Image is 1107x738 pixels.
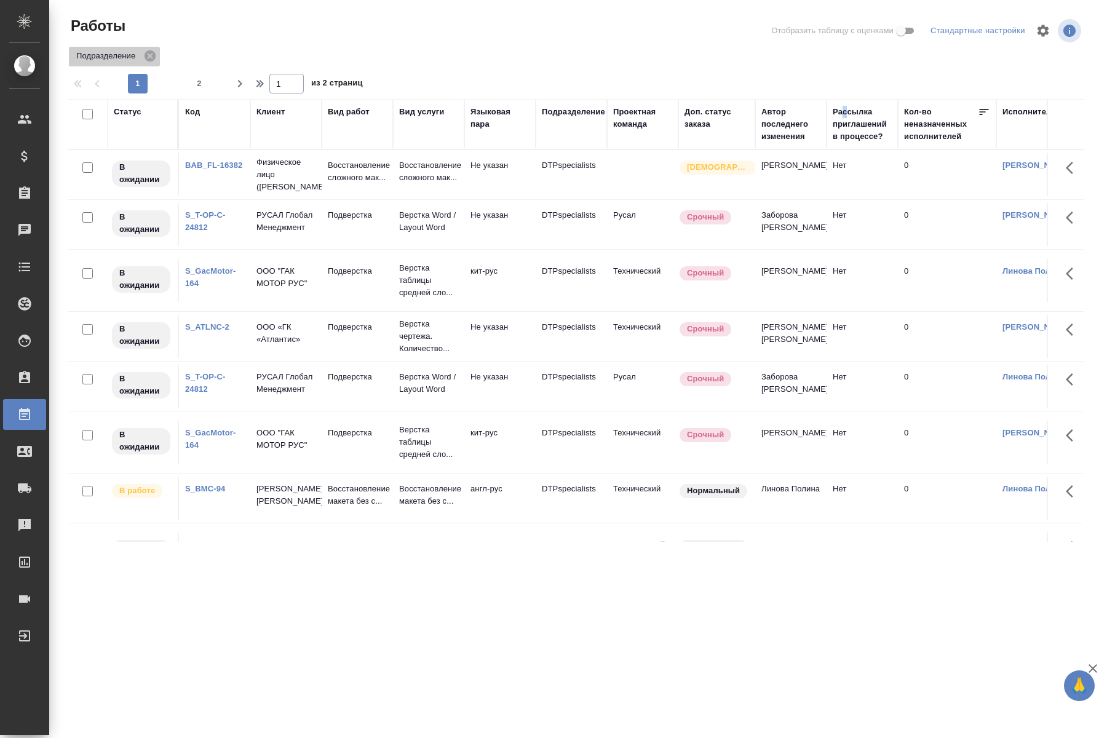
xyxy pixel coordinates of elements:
span: Настроить таблицу [1028,16,1058,46]
p: В ожидании [119,373,163,397]
td: 0 [898,365,996,408]
td: DTPspecialists [536,421,607,464]
td: Нет [827,203,898,246]
p: [DEMOGRAPHIC_DATA] [687,161,748,173]
p: В ожидании [119,267,163,292]
td: Нет [827,315,898,358]
p: Takeda KZ [256,539,315,551]
p: Срочный [687,373,724,385]
td: Технический [607,421,678,464]
a: S_T-OP-C-24812 [185,372,226,394]
div: Подразделение [69,47,160,66]
p: Срочный [687,323,724,335]
p: Срочный [687,211,724,223]
p: Подверстка [328,265,387,277]
div: Исполнитель назначен, приступать к работе пока рано [111,159,172,188]
td: [PERSON_NAME] [PERSON_NAME] [755,315,827,358]
td: Технический [607,477,678,520]
td: DTPspecialists [536,203,607,246]
td: Нет [827,533,898,576]
p: Подверстка [328,209,387,221]
td: [PERSON_NAME] [755,421,827,464]
div: Статус [114,106,141,118]
a: S_GacMotor-164 [185,428,236,450]
td: кит-рус [464,421,536,464]
div: Языковая пара [470,106,530,130]
a: S_T-OP-C-24812 [185,210,226,232]
p: Восстановление макета без с... [399,483,458,507]
td: Не указан [464,153,536,196]
p: В ожидании [119,541,163,565]
div: Исполнитель назначен, приступать к работе пока рано [111,539,172,568]
td: англ-рус [464,477,536,520]
td: 0 [898,533,996,576]
a: Линова Полина [1002,372,1065,381]
td: Русал [607,365,678,408]
td: Заборова [PERSON_NAME] [755,365,827,408]
p: Нормальный [687,541,740,553]
p: Подверстка [328,427,387,439]
p: ООО "ГАК МОТОР РУС" [256,427,315,451]
td: [PERSON_NAME] [755,153,827,196]
td: DTPspecialists [536,259,607,302]
div: Исполнитель назначен, приступать к работе пока рано [111,209,172,238]
button: 🙏 [1064,670,1095,701]
td: Юридический [607,533,678,576]
td: Не указан [464,315,536,358]
div: Исполнитель назначен, приступать к работе пока рано [111,265,172,294]
div: Клиент [256,106,285,118]
p: Верстка Word / Layout Word [399,371,458,395]
td: Технический [607,315,678,358]
p: РУСАЛ Глобал Менеджмент [256,371,315,395]
button: Здесь прячутся важные кнопки [1058,421,1088,450]
p: Верстка чертежа. Количество... [399,318,458,355]
td: кит-рус [464,259,536,302]
p: В ожидании [119,161,163,186]
td: 0 [898,203,996,246]
div: Исполнитель назначен, приступать к работе пока рано [111,371,172,400]
td: Нет [827,421,898,464]
p: В ожидании [119,211,163,236]
span: 2 [189,77,209,90]
td: Нет [827,477,898,520]
p: Верстка таблицы средней сло... [399,262,458,299]
p: РУСАЛ Глобал Менеджмент [256,209,315,234]
td: 0 [898,153,996,196]
button: Здесь прячутся важные кнопки [1058,259,1088,288]
div: Рассылка приглашений в процессе? [833,106,892,143]
td: Технический [607,259,678,302]
button: Здесь прячутся важные кнопки [1058,533,1088,562]
p: Восстановление сложного мак... [399,539,458,563]
div: Кол-во неназначенных исполнителей [904,106,978,143]
a: S_GacMotor-164 [185,266,236,288]
p: Подверстка [328,321,387,333]
td: Заборова [PERSON_NAME] [755,203,827,246]
span: 🙏 [1069,673,1090,699]
td: рус-каз [464,533,536,576]
div: Вид услуги [399,106,445,118]
td: Не указан [464,365,536,408]
span: Отобразить таблицу с оценками [771,25,894,37]
a: S_BMC-94 [185,484,225,493]
div: Код [185,106,200,118]
td: DTPspecialists [536,477,607,520]
p: Подверстка [328,371,387,383]
p: Верстка Word / Layout Word [399,209,458,234]
a: BAB_FL-16382 [185,161,242,170]
a: [PERSON_NAME] [1002,428,1071,437]
a: [PERSON_NAME] [1002,540,1071,549]
div: Доп. статус заказа [684,106,749,130]
span: из 2 страниц [311,76,363,93]
div: Проектная команда [613,106,672,130]
td: Русал [607,203,678,246]
button: Здесь прячутся важные кнопки [1058,365,1088,394]
td: DTPspecialists [536,365,607,408]
div: Вид работ [328,106,370,118]
p: Срочный [687,267,724,279]
td: DTPspecialists [536,153,607,196]
div: Исполнитель выполняет работу [111,483,172,499]
a: Линова Полина [1002,484,1065,493]
button: 2 [189,74,209,93]
p: Восстановление макета без с... [328,483,387,507]
a: Линова Полина [1002,266,1065,276]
